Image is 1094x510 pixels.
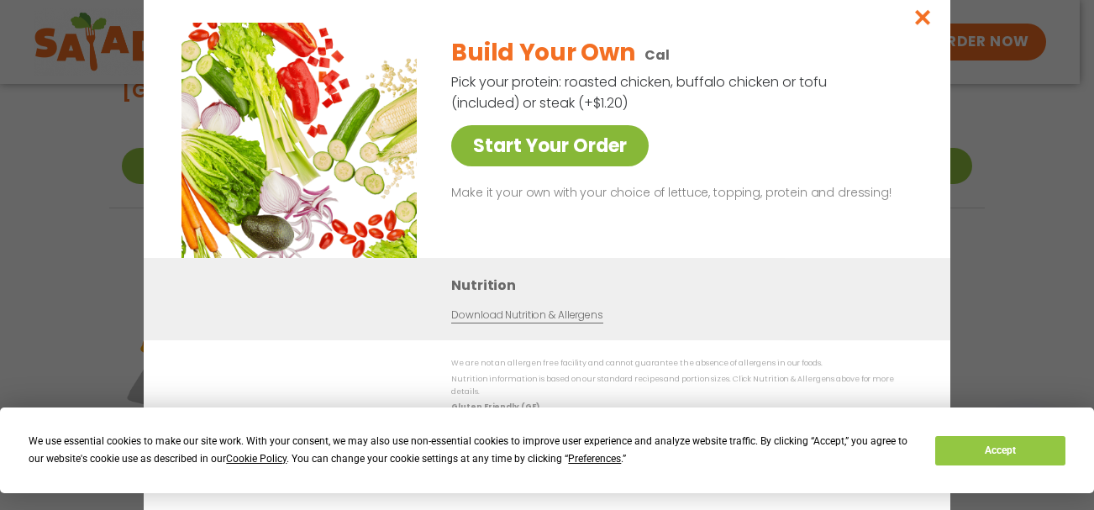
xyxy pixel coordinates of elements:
[451,372,917,398] p: Nutrition information is based on our standard recipes and portion sizes. Click Nutrition & Aller...
[451,125,649,166] a: Start Your Order
[644,45,670,66] p: Cal
[451,275,925,296] h3: Nutrition
[451,35,634,71] h2: Build Your Own
[451,183,910,203] p: Make it your own with your choice of lettuce, topping, protein and dressing!
[935,436,1065,465] button: Accept
[451,402,539,412] strong: Gluten Friendly (GF)
[568,453,621,465] span: Preferences
[451,308,602,323] a: Download Nutrition & Allergens
[226,453,287,465] span: Cookie Policy
[451,71,829,113] p: Pick your protein: roasted chicken, buffalo chicken or tofu (included) or steak (+$1.20)
[181,23,417,258] img: Featured product photo for Build Your Own
[451,357,917,370] p: We are not an allergen free facility and cannot guarantee the absence of allergens in our foods.
[29,433,915,468] div: We use essential cookies to make our site work. With your consent, we may also use non-essential ...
